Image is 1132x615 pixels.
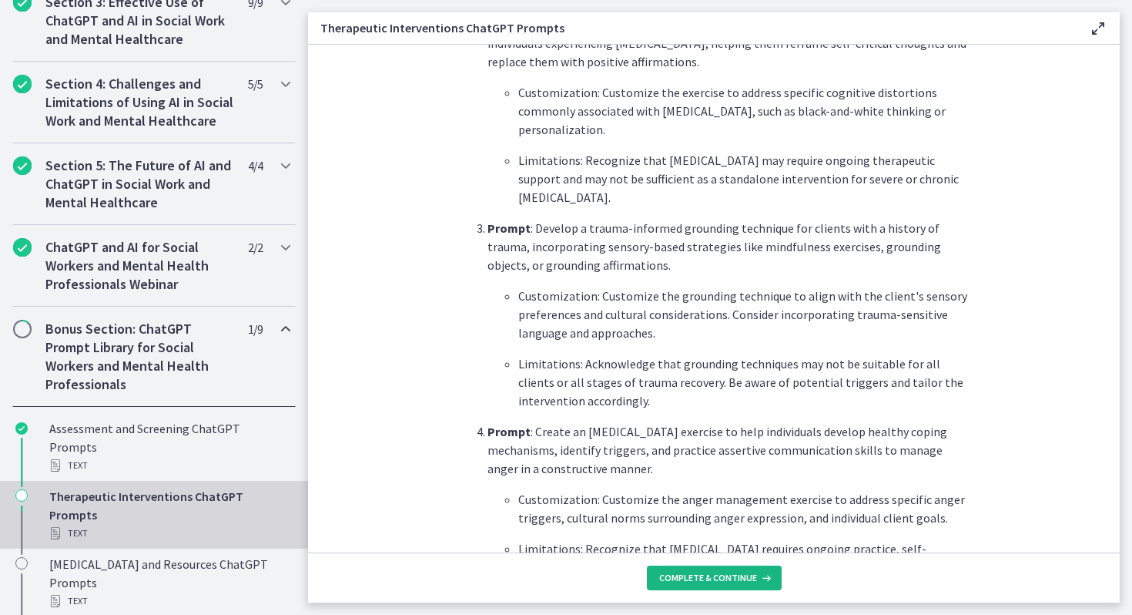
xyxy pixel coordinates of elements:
[647,566,782,590] button: Complete & continue
[248,320,263,338] span: 1 / 9
[487,220,531,236] strong: Prompt
[248,238,263,257] span: 2 / 2
[13,75,32,93] i: Completed
[49,555,290,610] div: [MEDICAL_DATA] and Resources ChatGPT Prompts
[487,422,971,478] p: : Create an [MEDICAL_DATA] exercise to help individuals develop healthy coping mechanisms, identi...
[45,75,233,130] h2: Section 4: Challenges and Limitations of Using AI in Social Work and Mental Healthcare
[518,151,971,207] p: Limitations: Recognize that [MEDICAL_DATA] may require ongoing therapeutic support and may not be...
[518,490,971,527] p: Customization: Customize the anger management exercise to address specific anger triggers, cultur...
[518,287,971,342] p: Customization: Customize the grounding technique to align with the client's sensory preferences a...
[49,456,290,475] div: Text
[49,487,290,543] div: Therapeutic Interventions ChatGPT Prompts
[659,572,757,584] span: Complete & continue
[518,539,971,595] p: Limitations: Recognize that [MEDICAL_DATA] requires ongoing practice, self-awareness, and may ben...
[15,422,28,435] i: Completed
[45,156,233,212] h2: Section 5: The Future of AI and ChatGPT in Social Work and Mental Healthcare
[518,83,971,139] p: Customization: Customize the exercise to address specific cognitive distortions commonly associat...
[13,156,32,175] i: Completed
[248,156,263,175] span: 4 / 4
[320,18,1064,37] h3: Therapeutic Interventions ChatGPT Prompts
[518,355,971,410] p: Limitations: Acknowledge that grounding techniques may not be suitable for all clients or all sta...
[13,238,32,257] i: Completed
[45,238,233,294] h2: ChatGPT and AI for Social Workers and Mental Health Professionals Webinar
[45,320,233,394] h2: Bonus Section: ChatGPT Prompt Library for Social Workers and Mental Health Professionals
[487,219,971,274] p: : Develop a trauma-informed grounding technique for clients with a history of trauma, incorporati...
[49,592,290,610] div: Text
[49,419,290,475] div: Assessment and Screening ChatGPT Prompts
[49,524,290,543] div: Text
[248,75,263,93] span: 5 / 5
[487,424,531,439] strong: Prompt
